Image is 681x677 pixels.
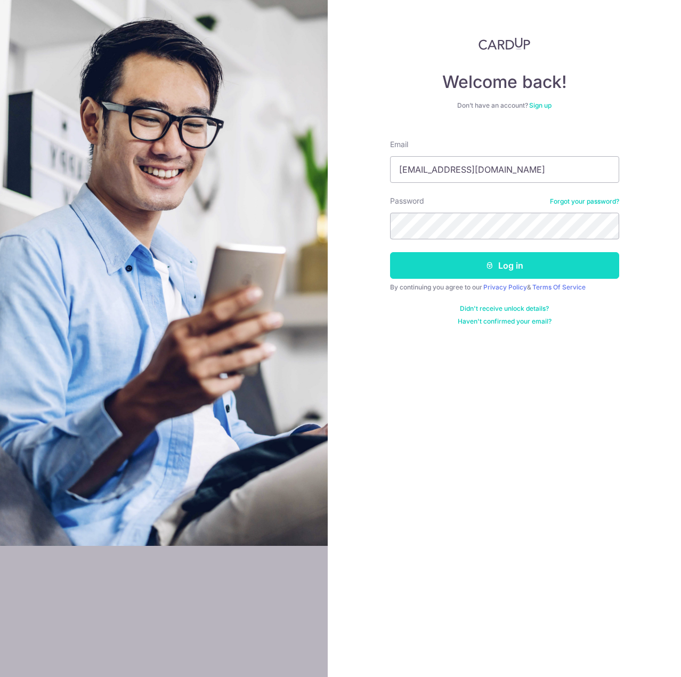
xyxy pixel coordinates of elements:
img: CardUp Logo [479,37,531,50]
div: By continuing you agree to our & [390,283,619,292]
label: Email [390,139,408,150]
a: Sign up [529,101,552,109]
label: Password [390,196,424,206]
a: Terms Of Service [532,283,586,291]
div: Don’t have an account? [390,101,619,110]
a: Haven't confirmed your email? [458,317,552,326]
button: Log in [390,252,619,279]
input: Enter your Email [390,156,619,183]
a: Didn't receive unlock details? [460,304,549,313]
h4: Welcome back! [390,71,619,93]
a: Privacy Policy [483,283,527,291]
a: Forgot your password? [550,197,619,206]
